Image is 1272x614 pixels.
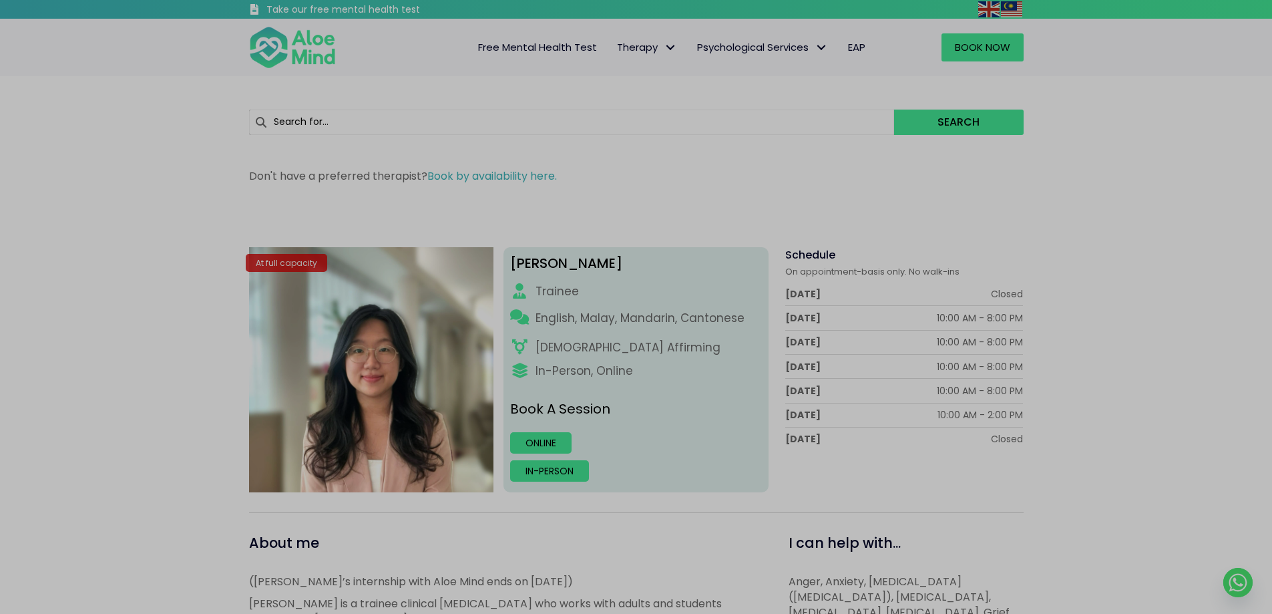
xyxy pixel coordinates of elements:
[249,168,1024,184] p: Don't have a preferred therapist?
[249,533,319,553] span: About me
[785,311,821,325] div: [DATE]
[246,254,327,272] div: At full capacity
[894,110,1023,135] button: Search
[510,460,589,482] a: In-person
[427,168,557,184] a: Book by availability here.
[536,339,720,356] div: [DEMOGRAPHIC_DATA] Affirming
[785,335,821,349] div: [DATE]
[991,287,1023,301] div: Closed
[1001,1,1024,17] a: Malay
[510,400,762,419] p: Book A Session
[536,310,745,327] p: English, Malay, Mandarin, Cantonese
[249,574,759,589] p: ([PERSON_NAME]’s internship with Aloe Mind ends on [DATE])
[1223,568,1253,597] a: Whatsapp
[353,33,875,61] nav: Menu
[249,247,494,492] img: Zi Xuan Trainee Aloe Mind
[785,432,821,446] div: [DATE]
[266,3,491,17] h3: Take our free mental health test
[848,40,865,54] span: EAP
[937,335,1023,349] div: 10:00 AM - 8:00 PM
[785,265,960,278] span: On appointment-basis only. No walk-ins
[510,254,762,273] div: [PERSON_NAME]
[785,360,821,373] div: [DATE]
[536,283,579,300] div: Trainee
[687,33,838,61] a: Psychological ServicesPsychological Services: submenu
[955,40,1010,54] span: Book Now
[978,1,1000,17] img: en
[838,33,875,61] a: EAP
[249,25,336,69] img: Aloe mind Logo
[978,1,1001,17] a: English
[1001,1,1022,17] img: ms
[249,110,895,135] input: Search for...
[510,432,572,454] a: Online
[812,38,831,57] span: Psychological Services: submenu
[536,363,633,379] div: In-Person, Online
[991,432,1023,446] div: Closed
[937,384,1023,398] div: 10:00 AM - 8:00 PM
[468,33,607,61] a: Free Mental Health Test
[937,360,1023,373] div: 10:00 AM - 8:00 PM
[937,408,1023,422] div: 10:00 AM - 2:00 PM
[661,38,680,57] span: Therapy: submenu
[607,33,687,61] a: TherapyTherapy: submenu
[941,33,1024,61] a: Book Now
[697,40,828,54] span: Psychological Services
[785,247,835,263] span: Schedule
[249,3,491,19] a: Take our free mental health test
[785,408,821,422] div: [DATE]
[617,40,677,54] span: Therapy
[478,40,597,54] span: Free Mental Health Test
[785,384,821,398] div: [DATE]
[785,287,821,301] div: [DATE]
[789,533,901,553] span: I can help with...
[937,311,1023,325] div: 10:00 AM - 8:00 PM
